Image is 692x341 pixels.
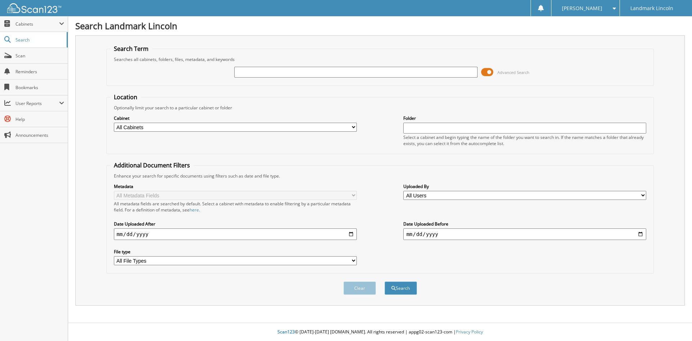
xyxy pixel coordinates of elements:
h1: Search Landmark Lincoln [75,20,685,32]
div: All metadata fields are searched by default. Select a cabinet with metadata to enable filtering b... [114,201,357,213]
img: scan123-logo-white.svg [7,3,61,13]
span: Cabinets [15,21,59,27]
span: Scan [15,53,64,59]
div: © [DATE]-[DATE] [DOMAIN_NAME]. All rights reserved | appg02-scan123-com | [68,323,692,341]
label: File type [114,249,357,255]
span: Scan123 [278,329,295,335]
span: Help [15,116,64,122]
span: [PERSON_NAME] [562,6,602,10]
a: Privacy Policy [456,329,483,335]
button: Search [385,281,417,295]
span: Landmark Lincoln [630,6,673,10]
legend: Search Term [110,45,152,53]
label: Uploaded By [403,183,646,189]
input: start [114,228,357,240]
label: Cabinet [114,115,357,121]
div: Searches all cabinets, folders, files, metadata, and keywords [110,56,650,62]
a: here [190,207,199,213]
span: Reminders [15,69,64,75]
label: Metadata [114,183,357,189]
label: Folder [403,115,646,121]
legend: Location [110,93,141,101]
span: Announcements [15,132,64,138]
div: Select a cabinet and begin typing the name of the folder you want to search in. If the name match... [403,134,646,147]
span: Advanced Search [497,70,529,75]
span: Bookmarks [15,84,64,91]
span: Search [15,37,63,43]
label: Date Uploaded After [114,221,357,227]
button: Clear [343,281,376,295]
legend: Additional Document Filters [110,161,194,169]
div: Enhance your search for specific documents using filters such as date and file type. [110,173,650,179]
input: end [403,228,646,240]
label: Date Uploaded Before [403,221,646,227]
div: Optionally limit your search to a particular cabinet or folder [110,105,650,111]
span: User Reports [15,100,59,106]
